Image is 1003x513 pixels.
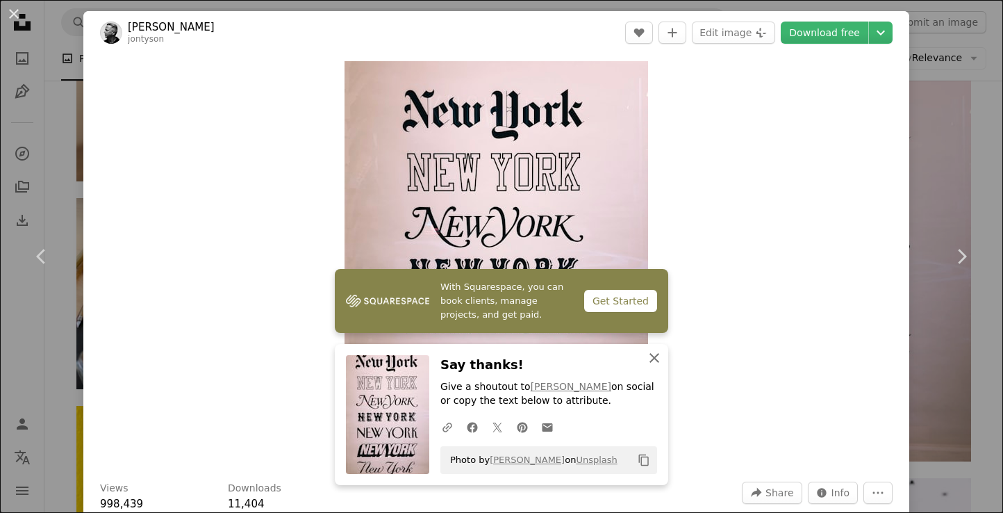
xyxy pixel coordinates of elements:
a: [PERSON_NAME] [531,382,611,393]
a: With Squarespace, you can book clients, manage projects, and get paid.Get Started [335,269,668,333]
a: Share over email [535,413,560,441]
img: Go to Jon Tyson's profile [100,22,122,44]
button: Like [625,22,653,44]
img: file-1747939142011-51e5cc87e3c9 [346,291,429,311]
span: With Squarespace, you can book clients, manage projects, and get paid. [440,280,573,322]
a: Unsplash [576,455,617,465]
span: 11,404 [228,498,265,510]
h3: Views [100,482,129,496]
a: Share on Pinterest [510,413,535,441]
span: Photo by on [443,449,617,471]
button: More Actions [863,482,893,504]
a: Next [920,190,1003,323]
span: Info [831,482,850,503]
div: Get Started [584,290,657,312]
h3: Say thanks! [440,355,657,375]
h3: Downloads [228,482,281,496]
button: Add to Collection [658,22,686,44]
a: jontyson [128,34,164,44]
button: Copy to clipboard [632,448,656,472]
a: Share on Facebook [460,413,485,441]
img: black New York texts [345,61,648,465]
button: Stats about this image [808,482,859,504]
a: [PERSON_NAME] [128,20,215,34]
button: Share this image [742,482,802,504]
a: Download free [781,22,868,44]
button: Zoom in on this image [345,61,648,465]
span: 998,439 [100,498,143,510]
a: [PERSON_NAME] [490,455,565,465]
span: Share [765,482,793,503]
a: Share on Twitter [485,413,510,441]
button: Choose download size [869,22,893,44]
p: Give a shoutout to on social or copy the text below to attribute. [440,381,657,409]
button: Edit image [692,22,775,44]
